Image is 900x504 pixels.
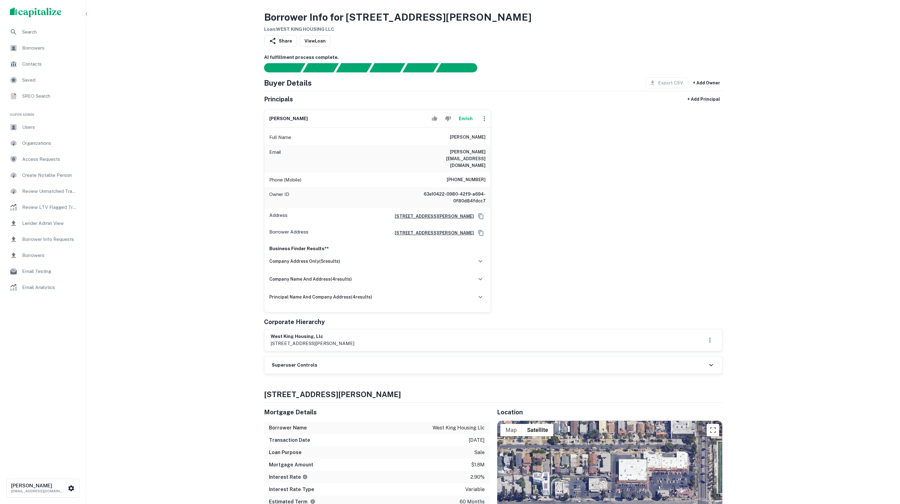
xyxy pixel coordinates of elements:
h5: Corporate Hierarchy [264,317,325,327]
h5: Mortgage Details [264,408,490,417]
button: Show street map [500,424,522,436]
span: SREO Search [22,92,77,100]
a: Users [5,120,81,135]
span: Create Notable Person [22,172,77,179]
div: Documents found, AI parsing details... [336,63,372,72]
span: Search [22,28,77,36]
div: Sending borrower request to AI... [257,63,303,72]
h6: Transaction Date [269,437,310,444]
span: Access Requests [22,156,77,163]
h6: Loan : WEST KING HOUSING LLC [264,26,531,33]
span: Users [22,124,77,131]
p: Phone (Mobile) [269,176,301,184]
a: Email Analytics [5,280,81,295]
h6: Mortgage Amount [269,461,313,469]
h6: west king housing, llc [271,333,354,340]
h6: [PHONE_NUMBER] [447,176,486,184]
a: Create Notable Person [5,168,81,183]
p: Full Name [269,134,291,141]
button: Accept [429,112,440,125]
button: Enrich [456,112,476,125]
a: Access Requests [5,152,81,167]
div: AI fulfillment process complete. [436,63,485,72]
span: Contacts [22,60,77,68]
h5: Principals [264,95,293,104]
p: 2.90% [470,474,485,481]
h6: Superuser Controls [272,362,317,369]
button: Show satellite imagery [522,424,553,436]
button: Copy Address [476,228,486,238]
h6: [PERSON_NAME][EMAIL_ADDRESS][DOMAIN_NAME] [412,148,486,169]
p: Business Finder Results** [269,245,486,252]
h6: Borrower Name [269,424,307,432]
span: Email Analytics [22,284,77,291]
h6: company name and address ( 4 results) [269,276,352,282]
p: variable [465,486,485,493]
h6: company address only ( 5 results) [269,258,340,265]
a: Saved [5,73,81,87]
a: Borrower Info Requests [5,232,81,247]
h6: [PERSON_NAME] [11,483,67,488]
h6: [PERSON_NAME] [269,115,308,122]
button: Share [264,35,297,47]
iframe: Chat Widget [869,455,900,484]
button: Reject [442,112,453,125]
a: [STREET_ADDRESS][PERSON_NAME] [390,230,474,236]
a: ViewLoan [299,35,331,47]
span: Email Testing [22,268,77,275]
a: Lender Admin View [5,216,81,231]
a: Contacts [5,57,81,71]
a: [STREET_ADDRESS][PERSON_NAME] [390,213,474,220]
p: Address [269,212,287,221]
h6: Loan Purpose [269,449,302,456]
a: Email Testing [5,264,81,279]
h4: [STREET_ADDRESS][PERSON_NAME] [264,389,723,400]
a: Borrowers [5,41,81,55]
p: [STREET_ADDRESS][PERSON_NAME] [271,340,354,347]
div: Borrowers [5,248,81,263]
p: west king housing llc [433,424,485,432]
h6: AI fulfillment process complete. [264,54,723,61]
div: Search [5,25,81,39]
h6: principal name and company address ( 4 results) [269,294,372,300]
a: Review LTV Flagged Transactions [5,200,81,215]
span: Borrowers [22,44,77,52]
h6: [PERSON_NAME] [450,134,486,141]
button: Copy Address [476,212,486,221]
p: [EMAIL_ADDRESS][DOMAIN_NAME] [11,488,67,494]
span: Borrower Info Requests [22,236,77,243]
p: sale [474,449,485,456]
a: Organizations [5,136,81,151]
h5: Location [497,408,723,417]
h3: Borrower Info for [STREET_ADDRESS][PERSON_NAME] [264,10,531,25]
button: [PERSON_NAME][EMAIL_ADDRESS][DOMAIN_NAME] [6,479,80,498]
li: Super Admin [5,105,81,120]
h4: Buyer Details [264,77,312,88]
div: Review Unmatched Transactions [5,184,81,199]
span: Organizations [22,140,77,147]
p: [DATE] [469,437,485,444]
h6: Interest Rate [269,474,308,481]
p: Email [269,148,281,169]
a: SREO Search [5,89,81,104]
span: Borrowers [22,252,77,259]
button: Toggle fullscreen view [707,424,719,436]
img: capitalize-logo.png [10,7,62,17]
p: $1.8m [471,461,485,469]
button: + Add Owner [690,77,723,88]
div: Principals found, still searching for contact information. This may take time... [402,63,438,72]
